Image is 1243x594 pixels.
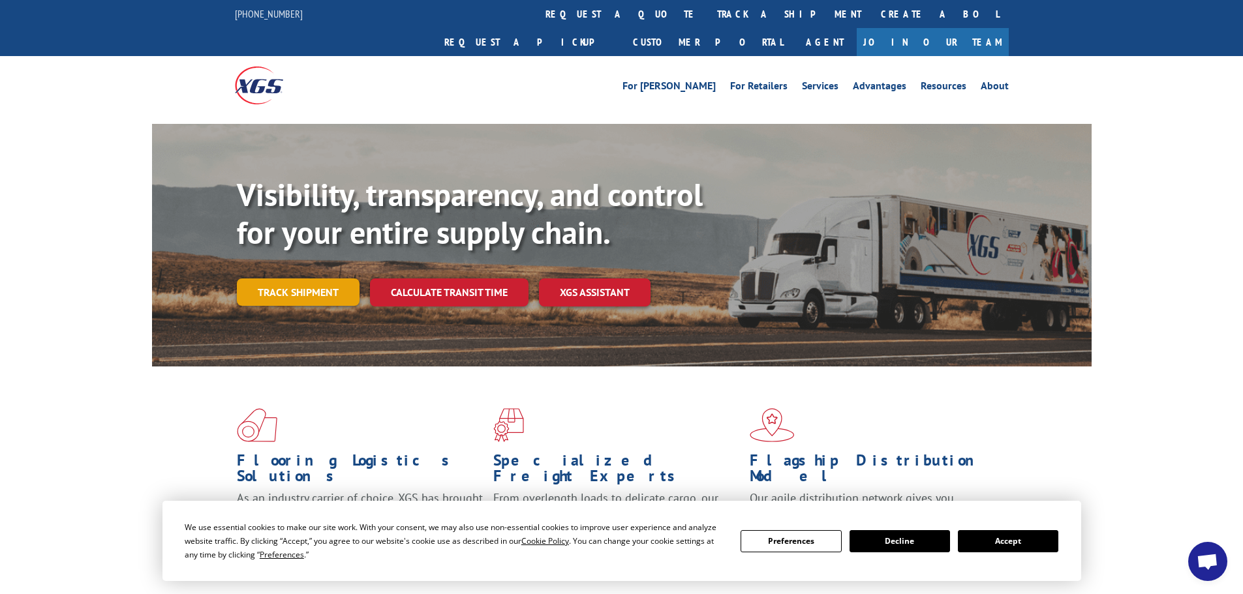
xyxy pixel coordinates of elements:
button: Accept [958,530,1058,552]
a: About [981,81,1009,95]
span: Cookie Policy [521,535,569,546]
img: xgs-icon-focused-on-flooring-red [493,408,524,442]
a: [PHONE_NUMBER] [235,7,303,20]
img: xgs-icon-total-supply-chain-intelligence-red [237,408,277,442]
a: XGS ASSISTANT [539,278,651,306]
h1: Specialized Freight Experts [493,453,740,490]
div: Cookie Consent Prompt [162,501,1081,581]
a: Services [802,81,838,95]
a: For Retailers [730,81,788,95]
b: Visibility, transparency, and control for your entire supply chain. [237,174,703,252]
div: We use essential cookies to make our site work. With your consent, we may also use non-essential ... [185,520,725,561]
a: Resources [921,81,966,95]
h1: Flagship Distribution Model [750,453,996,490]
h1: Flooring Logistics Solutions [237,453,483,490]
a: Request a pickup [435,28,623,56]
a: Customer Portal [623,28,793,56]
a: Advantages [853,81,906,95]
span: As an industry carrier of choice, XGS has brought innovation and dedication to flooring logistics... [237,490,483,537]
a: Track shipment [237,278,360,306]
span: Preferences [260,549,304,560]
a: Calculate transit time [370,278,529,306]
img: xgs-icon-flagship-distribution-model-red [750,408,795,442]
button: Preferences [741,530,841,552]
a: Agent [793,28,857,56]
div: Open chat [1188,542,1227,581]
a: For [PERSON_NAME] [622,81,716,95]
button: Decline [850,530,950,552]
a: Join Our Team [857,28,1009,56]
span: Our agile distribution network gives you nationwide inventory management on demand. [750,490,990,521]
p: From overlength loads to delicate cargo, our experienced staff knows the best way to move your fr... [493,490,740,548]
